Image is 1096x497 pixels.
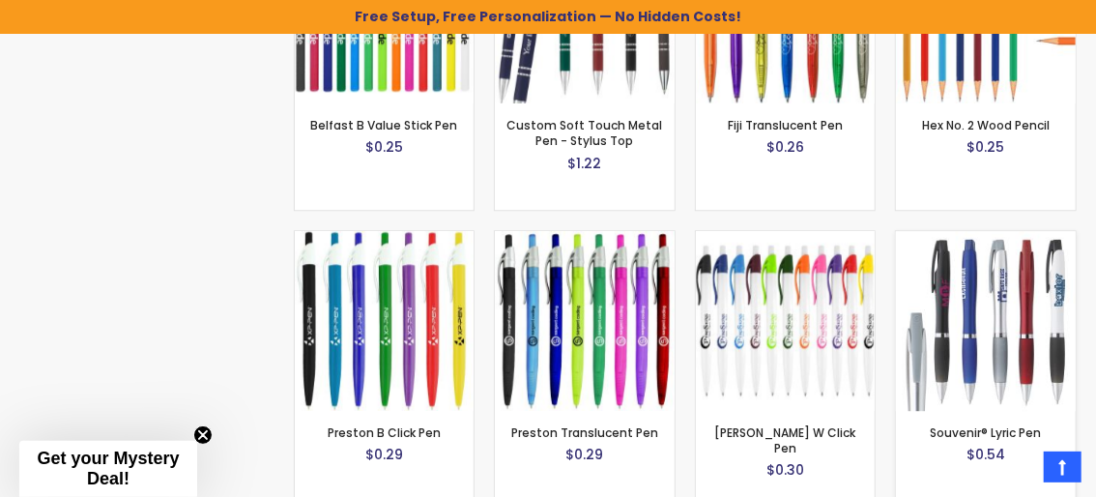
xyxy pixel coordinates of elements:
[365,137,403,157] span: $0.25
[365,445,403,464] span: $0.29
[37,449,179,488] span: Get your Mystery Deal!
[896,231,1076,411] img: Souvenir® Lyric Pen
[295,230,475,247] a: Preston B Click Pen
[295,231,475,411] img: Preston B Click Pen
[495,230,675,247] a: Preston Translucent Pen
[931,424,1042,441] a: Souvenir® Lyric Pen
[696,231,876,411] img: Preston W Click Pen
[766,137,804,157] span: $0.26
[506,117,662,149] a: Custom Soft Touch Metal Pen - Stylus Top
[922,117,1050,133] a: Hex No. 2 Wood Pencil
[511,424,658,441] a: Preston Translucent Pen
[328,424,441,441] a: Preston B Click Pen
[766,460,804,480] span: $0.30
[310,117,457,133] a: Belfast B Value Stick Pen
[565,445,603,464] span: $0.29
[728,117,843,133] a: Fiji Translucent Pen
[193,425,213,445] button: Close teaser
[19,441,197,497] div: Get your Mystery Deal!Close teaser
[896,230,1076,247] a: Souvenir® Lyric Pen
[1044,452,1082,482] a: Top
[967,137,1005,157] span: $0.25
[715,424,856,456] a: [PERSON_NAME] W Click Pen
[966,445,1005,464] span: $0.54
[495,231,675,411] img: Preston Translucent Pen
[567,154,601,173] span: $1.22
[696,230,876,247] a: Preston W Click Pen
